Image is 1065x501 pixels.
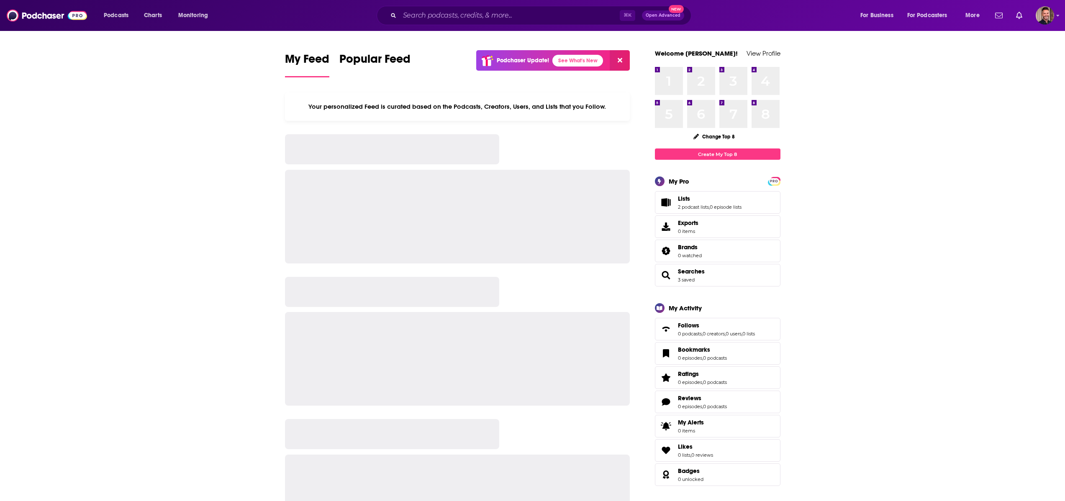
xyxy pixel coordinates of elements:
span: Badges [655,463,780,486]
span: Brands [655,240,780,262]
a: Show notifications dropdown [992,8,1006,23]
a: Ratings [658,372,675,383]
a: 0 podcasts [703,355,727,361]
a: 0 podcasts [678,331,702,337]
span: Bookmarks [678,346,710,353]
span: My Alerts [658,420,675,432]
a: Likes [658,445,675,456]
a: Create My Top 8 [655,148,780,160]
span: Follows [678,322,699,329]
span: Lists [655,191,780,214]
button: open menu [960,9,990,22]
input: Search podcasts, credits, & more... [400,9,620,22]
a: 0 episode lists [710,204,742,210]
span: Likes [655,439,780,462]
a: 0 episodes [678,355,702,361]
span: , [742,331,742,337]
a: See What's New [552,55,603,66]
div: My Pro [669,177,689,185]
span: Reviews [655,391,780,413]
span: , [702,379,703,385]
span: More [965,10,980,21]
a: 0 lists [742,331,755,337]
span: , [725,331,726,337]
button: open menu [855,9,904,22]
a: 0 creators [703,331,725,337]
span: Exports [678,219,698,227]
span: Ratings [678,370,699,378]
button: Open AdvancedNew [642,10,684,20]
span: Brands [678,243,698,251]
a: 3 saved [678,277,695,283]
span: , [690,452,691,458]
span: My Alerts [678,419,704,426]
span: New [669,5,684,13]
div: Search podcasts, credits, & more... [385,6,699,25]
span: Popular Feed [339,52,411,71]
a: My Feed [285,52,329,77]
a: Lists [658,197,675,208]
p: Podchaser Update! [497,57,549,64]
button: open menu [98,9,139,22]
a: Bookmarks [658,348,675,359]
span: Exports [658,221,675,233]
span: PRO [769,178,779,184]
a: 0 episodes [678,404,702,409]
span: Searches [655,264,780,286]
div: My Activity [669,304,702,312]
span: Open Advanced [646,13,680,18]
span: ⌘ K [620,10,635,21]
a: Welcome [PERSON_NAME]! [655,49,738,57]
span: Bookmarks [655,342,780,365]
a: 0 reviews [691,452,713,458]
a: My Alerts [655,415,780,437]
img: Podchaser - Follow, Share and Rate Podcasts [7,8,87,23]
button: open menu [172,9,219,22]
a: 0 unlocked [678,476,703,482]
span: For Business [860,10,893,21]
a: Badges [678,467,703,475]
a: Show notifications dropdown [1013,8,1026,23]
span: Monitoring [178,10,208,21]
a: Bookmarks [678,346,727,353]
span: Podcasts [104,10,128,21]
span: , [702,355,703,361]
a: View Profile [747,49,780,57]
div: Your personalized Feed is curated based on the Podcasts, Creators, Users, and Lists that you Follow. [285,92,630,121]
button: Show profile menu [1036,6,1054,25]
a: Searches [658,269,675,281]
a: Lists [678,195,742,202]
img: User Profile [1036,6,1054,25]
span: Logged in as benmcconaghy [1036,6,1054,25]
a: Brands [658,245,675,257]
a: 0 lists [678,452,690,458]
a: 0 episodes [678,379,702,385]
a: Reviews [678,394,727,402]
a: Badges [658,469,675,481]
span: , [702,404,703,409]
a: Exports [655,215,780,238]
a: Likes [678,443,713,450]
a: Searches [678,268,705,275]
a: Follows [678,322,755,329]
a: Ratings [678,370,727,378]
a: 2 podcast lists [678,204,709,210]
span: Ratings [655,366,780,389]
a: Popular Feed [339,52,411,77]
span: Lists [678,195,690,202]
a: 0 podcasts [703,404,727,409]
span: Charts [144,10,162,21]
span: Likes [678,443,693,450]
a: Reviews [658,396,675,408]
a: Charts [139,9,167,22]
a: 0 watched [678,253,702,258]
span: Badges [678,467,700,475]
span: Follows [655,318,780,340]
button: Change Top 8 [688,131,740,142]
button: open menu [902,9,960,22]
